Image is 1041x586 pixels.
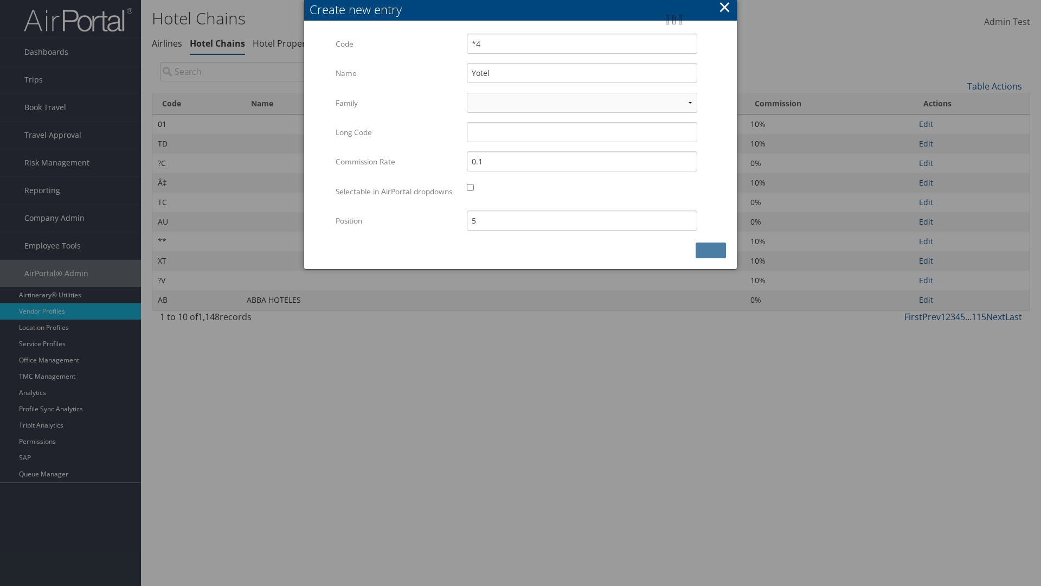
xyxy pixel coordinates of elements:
[336,151,459,172] label: Commission Rate
[336,34,459,54] label: Code
[336,122,459,143] label: Long Code
[336,63,459,84] label: Name
[336,211,459,231] label: Position
[336,93,459,113] label: Family
[336,181,459,202] label: Selectable in AirPortal dropdowns
[310,1,737,18] div: Create new entry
